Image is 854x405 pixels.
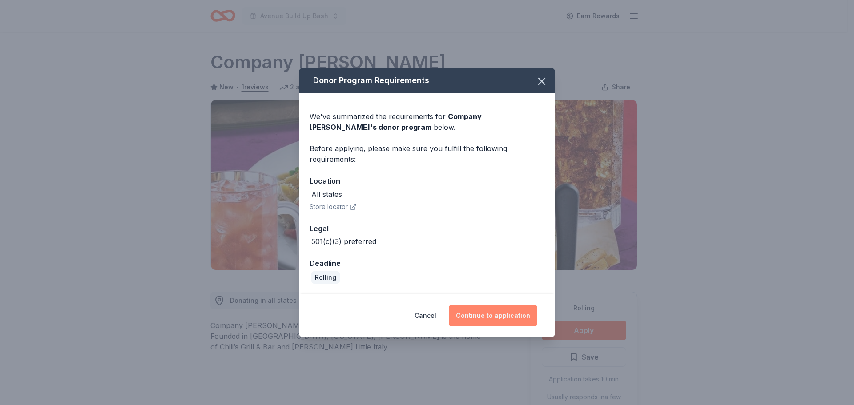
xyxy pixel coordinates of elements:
[299,68,555,93] div: Donor Program Requirements
[310,257,544,269] div: Deadline
[449,305,537,326] button: Continue to application
[310,223,544,234] div: Legal
[311,271,340,284] div: Rolling
[311,189,342,200] div: All states
[311,236,376,247] div: 501(c)(3) preferred
[415,305,436,326] button: Cancel
[310,111,544,132] div: We've summarized the requirements for below.
[310,143,544,164] div: Before applying, please make sure you fulfill the following requirements:
[310,201,357,212] button: Store locator
[310,175,544,187] div: Location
